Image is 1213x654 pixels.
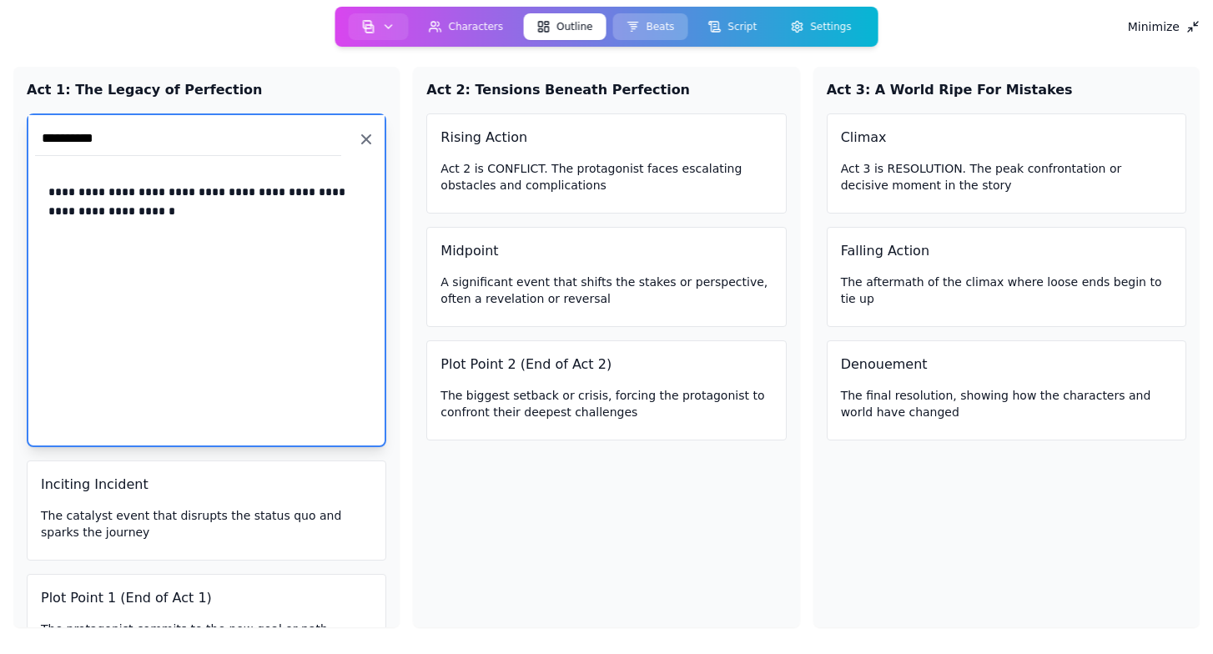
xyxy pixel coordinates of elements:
[841,241,1172,261] h3: Falling Action
[841,128,1172,148] h3: Climax
[773,10,868,43] a: Settings
[440,128,772,148] h3: Rising Action
[841,355,1172,375] h3: Denouement
[440,355,772,375] h3: Plot Point 2 (End of Act 2)
[609,10,691,43] a: Beats
[440,387,772,420] p: The biggest setback or crisis, forcing the protagonist to confront their deepest challenges
[27,80,386,100] h2: Act 1: The Legacy of Perfection
[440,160,772,194] p: Act 2 is CONFLICT. The protagonist faces escalating obstacles and complications
[777,13,864,40] button: Settings
[841,160,1172,194] p: Act 3 is RESOLUTION. The peak confrontation or decisive moment in the story
[415,13,517,40] button: Characters
[41,507,372,541] p: The catalyst event that disrupts the status quo and sparks the journey
[841,274,1172,307] p: The aftermath of the climax where loose ends begin to tie up
[841,387,1172,420] p: The final resolution, showing how the characters and world have changed
[694,13,770,40] button: Script
[523,13,606,40] button: Outline
[41,588,372,608] h3: Plot Point 1 (End of Act 1)
[41,621,372,654] p: The protagonist commits to the new goal or path, propelling the story forward
[355,128,378,151] button: Cancel
[440,241,772,261] h3: Midpoint
[827,80,1186,100] h2: Act 3: A World Ripe For Mistakes
[691,10,773,43] a: Script
[1128,20,1200,33] div: Minimize
[440,274,772,307] p: A significant event that shifts the stakes or perspective, often a revelation or reversal
[612,13,687,40] button: Beats
[362,20,375,33] img: storyboard
[41,475,372,495] h3: Inciting Incident
[426,80,786,100] h2: Act 2: Tensions Beneath Perfection
[520,10,609,43] a: Outline
[412,10,521,43] a: Characters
